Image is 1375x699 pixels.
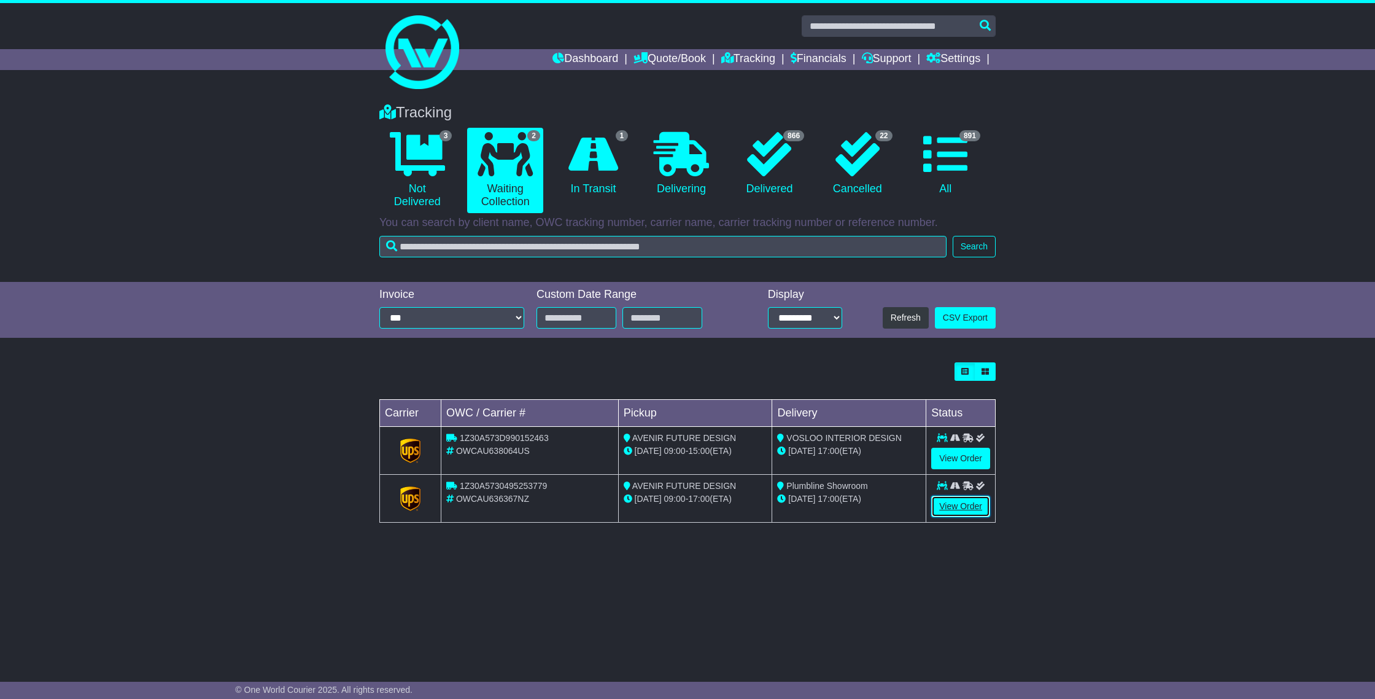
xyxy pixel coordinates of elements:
td: Status [926,400,996,427]
span: [DATE] [788,446,815,456]
a: 3 Not Delivered [379,128,455,213]
button: Search [953,236,996,257]
div: Display [768,288,843,302]
a: Delivering [643,128,719,200]
td: Delivery [772,400,926,427]
div: - (ETA) [624,445,767,458]
span: AVENIR FUTURE DESIGN [632,481,736,491]
span: 09:00 [664,494,686,504]
span: [DATE] [635,446,662,456]
a: 22 Cancelled [819,128,895,200]
span: 3 [440,130,452,141]
a: Financials [791,49,846,70]
span: [DATE] [635,494,662,504]
span: 1Z30A5730495253779 [460,481,547,491]
div: Invoice [379,288,524,302]
div: - (ETA) [624,493,767,506]
button: Refresh [883,307,929,329]
a: View Order [931,448,990,469]
span: 1 [616,130,629,141]
a: 1 In Transit [556,128,631,200]
span: 15:00 [688,446,710,456]
td: Pickup [618,400,772,427]
span: AVENIR FUTURE DESIGN [632,433,736,443]
td: Carrier [380,400,441,427]
span: OWCAU638064US [456,446,530,456]
img: GetCarrierServiceLogo [400,439,421,463]
a: CSV Export [935,307,996,329]
div: (ETA) [777,493,921,506]
span: [DATE] [788,494,815,504]
img: GetCarrierServiceLogo [400,486,421,511]
a: 2 Waiting Collection [467,128,543,213]
a: View Order [931,496,990,517]
a: 891 All [908,128,983,200]
span: 17:00 [818,494,839,504]
span: 17:00 [818,446,839,456]
a: Support [862,49,912,70]
span: Plumbline Showroom [786,481,867,491]
td: OWC / Carrier # [441,400,619,427]
a: 866 Delivered [732,128,807,200]
a: Dashboard [552,49,618,70]
span: 2 [527,130,540,141]
span: 17:00 [688,494,710,504]
span: OWCAU636367NZ [456,494,529,504]
div: (ETA) [777,445,921,458]
a: Settings [926,49,980,70]
div: Custom Date Range [536,288,734,302]
span: 09:00 [664,446,686,456]
span: 866 [783,130,804,141]
span: 22 [875,130,892,141]
a: Quote/Book [633,49,706,70]
span: © One World Courier 2025. All rights reserved. [235,685,412,695]
p: You can search by client name, OWC tracking number, carrier name, carrier tracking number or refe... [379,216,996,230]
div: Tracking [373,104,1002,122]
span: 891 [959,130,980,141]
span: VOSLOO INTERIOR DESIGN [786,433,901,443]
a: Tracking [721,49,775,70]
span: 1Z30A573D990152463 [460,433,549,443]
